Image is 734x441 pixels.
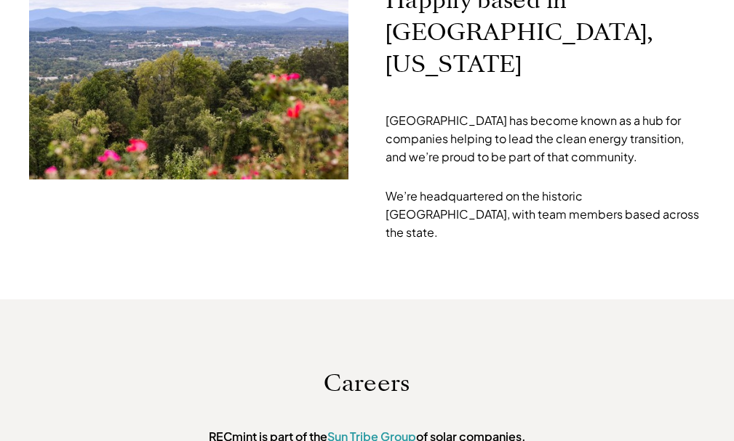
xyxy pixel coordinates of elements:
p: We’re headquartered on the historic [GEOGRAPHIC_DATA], with team members based across the state. [386,169,705,241]
p: Careers [198,369,536,397]
p: [GEOGRAPHIC_DATA] has become known as a hub for companies helping to lead the clean energy transi... [386,111,705,166]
